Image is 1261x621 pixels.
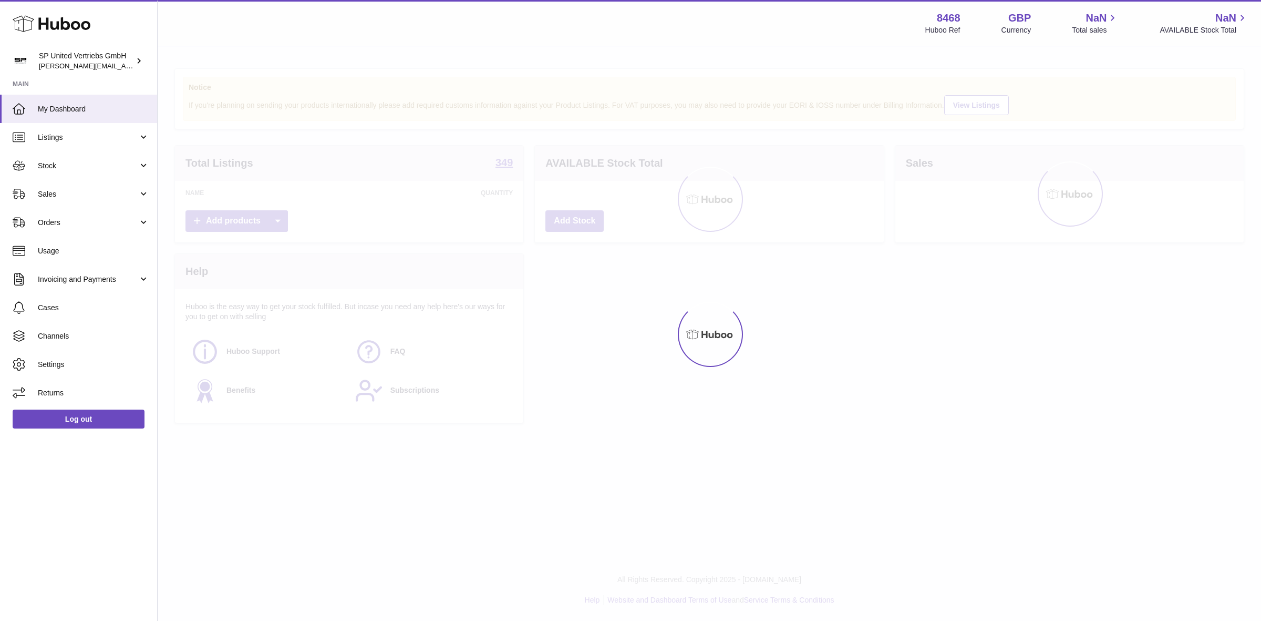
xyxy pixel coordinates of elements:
[1160,11,1248,35] a: NaN AVAILABLE Stock Total
[1072,25,1119,35] span: Total sales
[38,331,149,341] span: Channels
[925,25,960,35] div: Huboo Ref
[1086,11,1107,25] span: NaN
[38,189,138,199] span: Sales
[1160,25,1248,35] span: AVAILABLE Stock Total
[39,51,133,71] div: SP United Vertriebs GmbH
[1215,11,1236,25] span: NaN
[38,274,138,284] span: Invoicing and Payments
[38,218,138,228] span: Orders
[38,303,149,313] span: Cases
[38,104,149,114] span: My Dashboard
[13,410,144,429] a: Log out
[937,11,960,25] strong: 8468
[38,161,138,171] span: Stock
[1001,25,1031,35] div: Currency
[1008,11,1031,25] strong: GBP
[38,246,149,256] span: Usage
[39,62,211,70] span: [PERSON_NAME][EMAIL_ADDRESS][DOMAIN_NAME]
[38,133,138,142] span: Listings
[1072,11,1119,35] a: NaN Total sales
[13,53,28,69] img: tim@sp-united.com
[38,388,149,398] span: Returns
[38,360,149,370] span: Settings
